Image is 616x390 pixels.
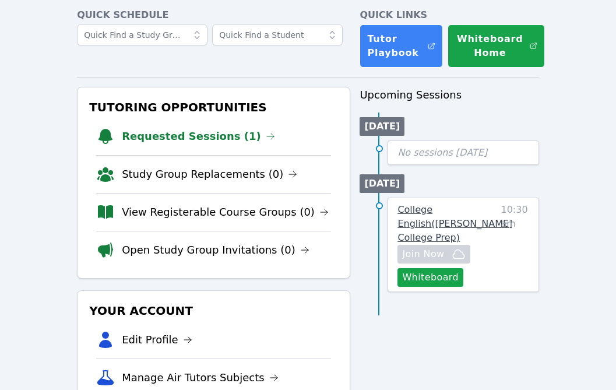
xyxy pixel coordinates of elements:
[360,8,539,22] h4: Quick Links
[122,166,297,182] a: Study Group Replacements (0)
[360,24,442,68] a: Tutor Playbook
[122,370,279,386] a: Manage Air Tutors Subjects
[360,117,404,136] li: [DATE]
[360,87,539,103] h3: Upcoming Sessions
[212,24,343,45] input: Quick Find a Student
[122,204,329,220] a: View Registerable Course Groups (0)
[397,203,512,245] a: College English([PERSON_NAME] College Prep)
[360,174,404,193] li: [DATE]
[501,203,529,287] span: 10:30 am
[122,332,192,348] a: Edit Profile
[397,245,470,263] button: Join Now
[77,24,207,45] input: Quick Find a Study Group
[397,268,463,287] button: Whiteboard
[448,24,545,68] button: Whiteboard Home
[122,128,275,145] a: Requested Sessions (1)
[77,8,350,22] h4: Quick Schedule
[122,242,309,258] a: Open Study Group Invitations (0)
[397,204,512,243] span: College English ( [PERSON_NAME] College Prep )
[87,97,340,118] h3: Tutoring Opportunities
[402,247,444,261] span: Join Now
[397,147,487,158] span: No sessions [DATE]
[87,300,340,321] h3: Your Account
